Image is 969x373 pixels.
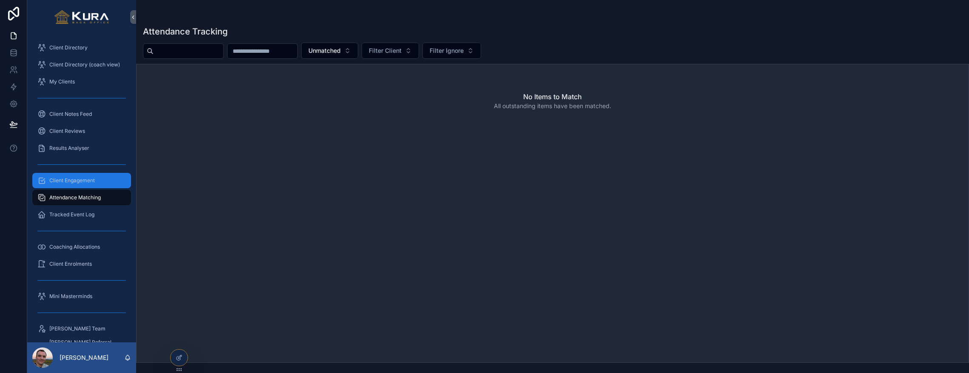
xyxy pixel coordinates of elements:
[49,211,94,218] span: Tracked Event Log
[523,92,582,102] h2: No Items to Match
[49,177,95,184] span: Client Engagement
[49,261,92,267] span: Client Enrolments
[143,26,228,37] h1: Attendance Tracking
[49,61,120,68] span: Client Directory (coach view)
[422,43,481,59] button: Select Button
[49,339,123,353] span: [PERSON_NAME] Referral Partners
[369,46,402,55] span: Filter Client
[362,43,419,59] button: Select Button
[32,338,131,353] a: [PERSON_NAME] Referral Partners
[49,145,89,152] span: Results Analyser
[301,43,358,59] button: Select Button
[60,353,108,362] p: [PERSON_NAME]
[49,128,85,135] span: Client Reviews
[430,46,464,55] span: Filter Ignore
[49,325,105,332] span: [PERSON_NAME] Team
[49,244,100,250] span: Coaching Allocations
[32,40,131,55] a: Client Directory
[49,44,88,51] span: Client Directory
[32,321,131,336] a: [PERSON_NAME] Team
[49,194,101,201] span: Attendance Matching
[49,111,92,118] span: Client Notes Feed
[32,190,131,205] a: Attendance Matching
[32,123,131,139] a: Client Reviews
[32,57,131,72] a: Client Directory (coach view)
[49,78,75,85] span: My Clients
[49,293,92,300] span: Mini Masterminds
[32,106,131,122] a: Client Notes Feed
[32,207,131,222] a: Tracked Event Log
[32,141,131,156] a: Results Analyser
[494,102,611,110] span: All outstanding items have been matched.
[32,289,131,304] a: Mini Masterminds
[27,34,136,342] div: scrollable content
[54,10,109,24] img: App logo
[32,173,131,188] a: Client Engagement
[308,46,341,55] span: Unmatched
[32,239,131,255] a: Coaching Allocations
[32,74,131,89] a: My Clients
[32,256,131,272] a: Client Enrolments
